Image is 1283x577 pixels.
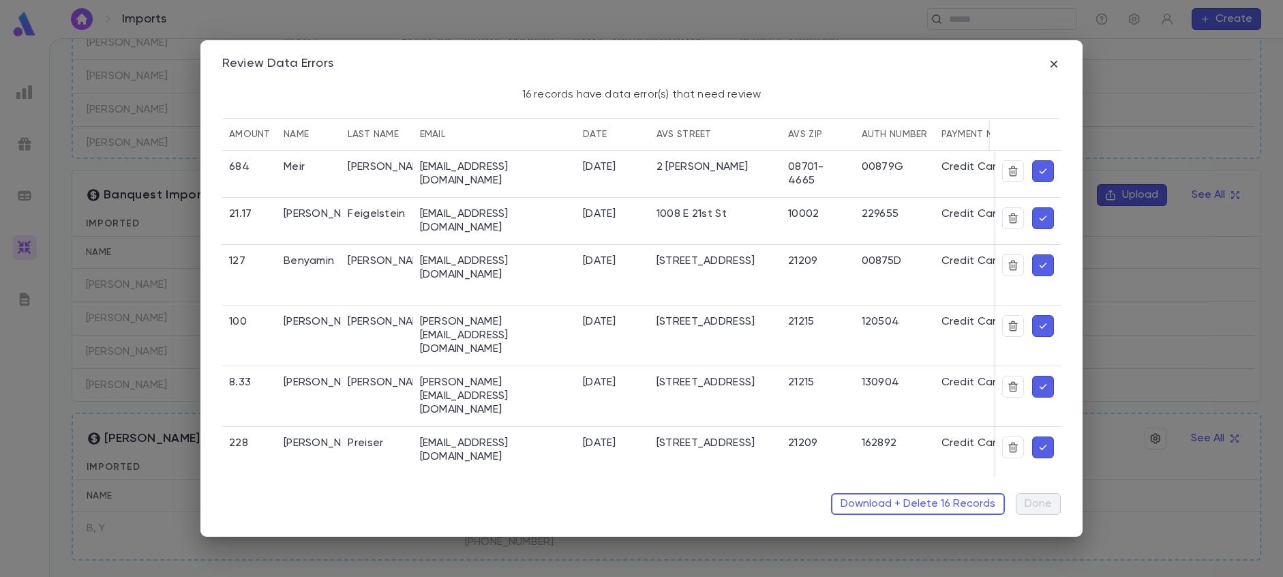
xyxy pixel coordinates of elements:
div: [EMAIL_ADDRESS][DOMAIN_NAME] [420,437,569,464]
div: email [420,118,445,151]
div: 127 [229,254,245,268]
div: [DATE] [583,437,616,450]
div: Credit Card [941,437,1003,450]
div: Credit Card [941,160,1003,174]
div: 2 [PERSON_NAME] [656,160,748,174]
div: [EMAIL_ADDRESS][DOMAIN_NAME] [420,160,569,188]
div: amount [229,118,271,151]
div: [EMAIL_ADDRESS][DOMAIN_NAME] [420,254,569,282]
div: [PERSON_NAME] [348,315,430,329]
div: [PERSON_NAME] [284,376,366,389]
div: 100 [229,315,247,329]
div: [DATE] [583,160,616,174]
div: 08701-4665 [788,160,847,188]
div: Credit Card [941,315,1003,329]
div: [EMAIL_ADDRESS][DOMAIN_NAME] [420,207,569,235]
div: 229655 [862,207,899,221]
div: Credit Card [941,376,1003,389]
div: [STREET_ADDRESS] [656,376,755,389]
div: 21215 [788,376,814,389]
div: date [583,118,607,151]
div: [PERSON_NAME] [348,376,430,389]
div: [STREET_ADDRESS] [656,254,755,268]
div: auth Number [862,118,928,151]
div: Credit Card [941,254,1003,268]
div: [PERSON_NAME] [348,254,430,268]
div: [PERSON_NAME] [284,437,366,450]
div: 1008 E 21st St [656,207,727,221]
div: last Name [348,118,399,151]
div: Review Data Errors [222,57,333,72]
p: 16 records have data error(s) that need review [522,88,761,102]
div: avs Zip [788,118,822,151]
div: 228 [229,437,248,450]
div: [DATE] [583,254,616,268]
div: Feigelstein [348,207,405,221]
div: [PERSON_NAME][EMAIL_ADDRESS][DOMAIN_NAME] [420,315,569,356]
div: [STREET_ADDRESS] [656,315,755,329]
div: 10002 [788,207,819,221]
div: 00875D [862,254,902,268]
div: 21.17 [229,207,252,221]
div: payment Method [941,118,1027,151]
div: [PERSON_NAME] [284,315,366,329]
div: 684 [229,160,250,174]
div: name [284,118,309,151]
div: Credit Card [941,207,1003,221]
div: avs Street [656,118,712,151]
div: 21215 [788,315,814,329]
div: Benyamin [284,254,334,268]
div: Meir [284,160,305,174]
div: 21209 [788,254,817,268]
div: 21209 [788,437,817,450]
div: 130904 [862,376,900,389]
div: [PERSON_NAME][EMAIL_ADDRESS][DOMAIN_NAME] [420,376,569,417]
div: [DATE] [583,207,616,221]
div: [PERSON_NAME] [348,160,430,174]
button: Download + Delete 16 Records [831,493,1005,515]
div: [PERSON_NAME] [284,207,366,221]
div: [DATE] [583,315,616,329]
div: 120504 [862,315,900,329]
div: Preiser [348,437,383,450]
div: 00879G [862,160,904,174]
div: 8.33 [229,376,251,389]
div: [STREET_ADDRESS] [656,437,755,450]
div: 162892 [862,437,897,450]
div: [DATE] [583,376,616,389]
